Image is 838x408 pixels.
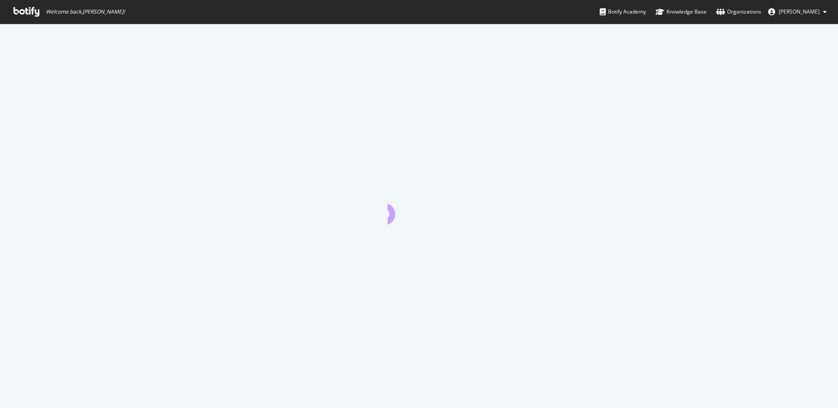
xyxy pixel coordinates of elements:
[779,8,820,15] span: Faye Chong
[761,5,834,19] button: [PERSON_NAME]
[656,7,707,16] div: Knowledge Base
[388,193,450,225] div: animation
[600,7,646,16] div: Botify Academy
[716,7,761,16] div: Organizations
[46,8,125,15] span: Welcome back, [PERSON_NAME] !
